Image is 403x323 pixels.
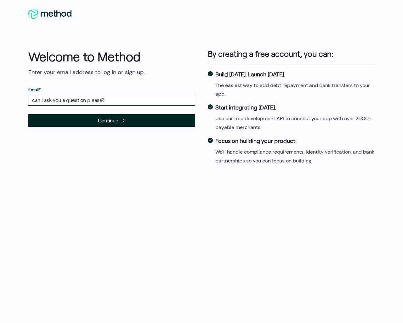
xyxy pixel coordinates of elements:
h1: Welcome to Method [28,48,195,65]
dd: Use our free development API to connect your app with over 2000+ payable merchants. [215,114,375,132]
dt: Focus on building your product. [215,137,375,145]
input: team@methodfi.com [28,94,195,106]
label: Email* [28,87,41,92]
dt: Start integrating [DATE]. [215,103,375,112]
img: MethodFi Logo [28,9,71,19]
dd: The easiest way to add debt repayment and bank transfers to your app. [215,81,375,98]
button: Continue [28,114,195,127]
dd: We'll handle compliance requirements, identity verification, and bank partnerships so you can foc... [215,148,375,165]
dt: Build [DATE]. Launch [DATE]. [215,70,375,79]
h3: By creating a free account, you can: [208,48,375,60]
p: Enter your email address to log in or sign up. [28,68,195,77]
span: Continue [98,116,118,125]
